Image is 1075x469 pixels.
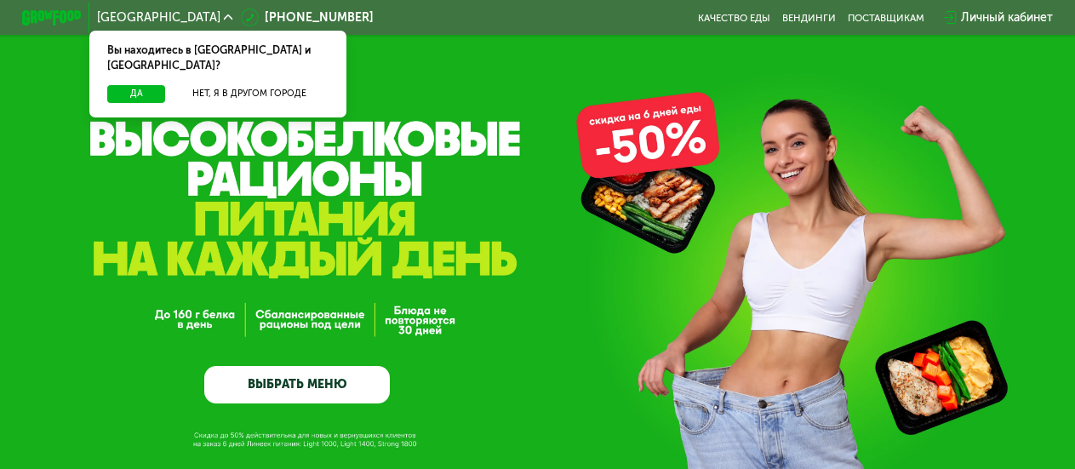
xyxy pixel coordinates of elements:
div: Личный кабинет [961,9,1053,26]
a: Вендинги [782,12,836,24]
button: Да [107,85,165,103]
div: поставщикам [848,12,924,24]
div: Вы находитесь в [GEOGRAPHIC_DATA] и [GEOGRAPHIC_DATA]? [89,31,346,84]
span: [GEOGRAPHIC_DATA] [97,12,220,24]
button: Нет, я в другом городе [171,85,329,103]
a: ВЫБРАТЬ МЕНЮ [204,366,390,403]
a: Качество еды [698,12,770,24]
a: [PHONE_NUMBER] [241,9,374,26]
